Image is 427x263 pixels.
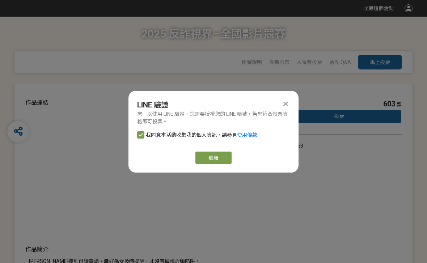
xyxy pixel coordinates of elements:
[195,152,232,164] a: 繼續
[237,132,257,138] a: 使用條款
[137,110,290,126] div: 您可以使用 LINE 驗證，您需要授權您的 LINE 帳號，若您符合投票資格即可投票。
[242,59,262,65] a: 比賽說明
[137,99,290,110] div: LINE 驗證
[25,246,48,253] span: 作品簡介
[358,55,402,69] button: 馬上投票
[269,59,289,65] a: 最新公告
[25,99,48,106] span: 作品連結
[397,102,402,107] span: 票
[383,99,395,108] span: 603
[141,17,286,51] h1: 2025 反詐視界—全國影片競賽
[297,59,322,65] span: 人氣獎投票
[334,113,344,119] span: 投票
[363,5,394,11] span: 收藏這個活動
[338,142,375,149] iframe: IFrame Embed
[370,59,390,65] span: 馬上投票
[146,131,257,139] span: 我同意本活動收集我的個人資訊，請參見
[329,59,351,65] a: 活動 Q&A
